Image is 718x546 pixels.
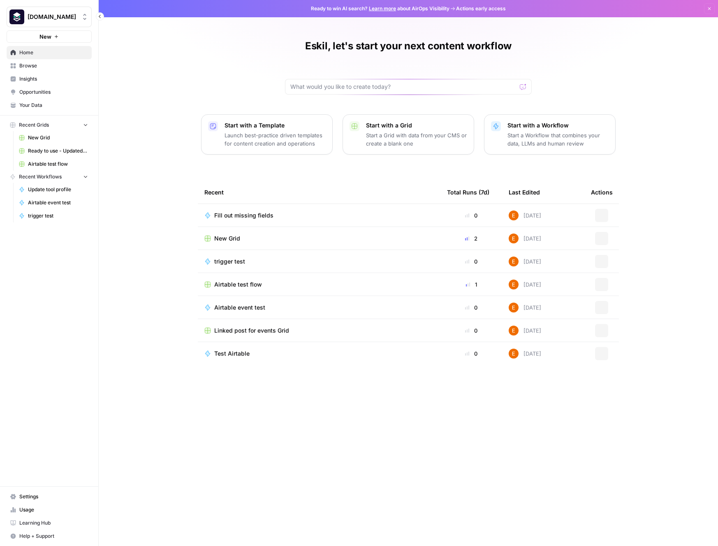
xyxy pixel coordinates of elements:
[7,503,92,516] a: Usage
[366,131,467,148] p: Start a Grid with data from your CMS or create a blank one
[509,234,541,243] div: [DATE]
[7,30,92,43] button: New
[509,280,519,289] img: 7yh4f7yqoxsoswhh0om4cccohj23
[39,32,51,41] span: New
[509,303,519,312] img: 7yh4f7yqoxsoswhh0om4cccohj23
[7,490,92,503] a: Settings
[447,349,496,358] div: 0
[7,99,92,112] a: Your Data
[509,326,541,335] div: [DATE]
[7,119,92,131] button: Recent Grids
[19,102,88,109] span: Your Data
[204,234,434,243] a: New Grid
[204,181,434,204] div: Recent
[204,257,434,266] a: trigger test
[15,196,92,209] a: Airtable event test
[19,493,88,500] span: Settings
[204,326,434,335] a: Linked post for events Grid
[366,121,467,130] p: Start with a Grid
[509,181,540,204] div: Last Edited
[7,46,92,59] a: Home
[509,257,541,266] div: [DATE]
[19,519,88,527] span: Learning Hub
[509,303,541,312] div: [DATE]
[15,131,92,144] a: New Grid
[456,5,506,12] span: Actions early access
[28,160,88,168] span: Airtable test flow
[311,5,449,12] span: Ready to win AI search? about AirOps Visibility
[305,39,512,53] h1: Eskil, let's start your next content workflow
[214,234,240,243] span: New Grid
[447,280,496,289] div: 1
[369,5,396,12] a: Learn more
[7,530,92,543] button: Help + Support
[7,171,92,183] button: Recent Workflows
[19,532,88,540] span: Help + Support
[447,303,496,312] div: 0
[447,257,496,266] div: 0
[214,280,262,289] span: Airtable test flow
[214,326,289,335] span: Linked post for events Grid
[447,211,496,220] div: 0
[507,121,609,130] p: Start with a Workflow
[7,7,92,27] button: Workspace: Platformengineering.org
[7,86,92,99] a: Opportunities
[28,13,77,21] span: [DOMAIN_NAME]
[204,211,434,220] a: Fill out missing fields
[290,83,516,91] input: What would you like to create today?
[214,303,265,312] span: Airtable event test
[201,114,333,155] button: Start with a TemplateLaunch best-practice driven templates for content creation and operations
[19,88,88,96] span: Opportunities
[509,280,541,289] div: [DATE]
[19,506,88,514] span: Usage
[19,121,49,129] span: Recent Grids
[204,303,434,312] a: Airtable event test
[19,49,88,56] span: Home
[15,144,92,157] a: Ready to use - Updated an existing tool profile in Webflow
[28,186,88,193] span: Update tool profile
[509,211,541,220] div: [DATE]
[19,62,88,69] span: Browse
[15,157,92,171] a: Airtable test flow
[447,234,496,243] div: 2
[214,257,245,266] span: trigger test
[343,114,474,155] button: Start with a GridStart a Grid with data from your CMS or create a blank one
[7,516,92,530] a: Learning Hub
[7,72,92,86] a: Insights
[509,326,519,335] img: 7yh4f7yqoxsoswhh0om4cccohj23
[509,257,519,266] img: 7yh4f7yqoxsoswhh0om4cccohj23
[214,349,250,358] span: Test Airtable
[9,9,24,24] img: Platformengineering.org Logo
[484,114,616,155] button: Start with a WorkflowStart a Workflow that combines your data, LLMs and human review
[214,211,273,220] span: Fill out missing fields
[204,280,434,289] a: Airtable test flow
[225,131,326,148] p: Launch best-practice driven templates for content creation and operations
[28,199,88,206] span: Airtable event test
[225,121,326,130] p: Start with a Template
[509,211,519,220] img: 7yh4f7yqoxsoswhh0om4cccohj23
[19,75,88,83] span: Insights
[447,181,489,204] div: Total Runs (7d)
[507,131,609,148] p: Start a Workflow that combines your data, LLMs and human review
[15,183,92,196] a: Update tool profile
[204,349,434,358] a: Test Airtable
[591,181,613,204] div: Actions
[15,209,92,222] a: trigger test
[447,326,496,335] div: 0
[509,234,519,243] img: 7yh4f7yqoxsoswhh0om4cccohj23
[28,212,88,220] span: trigger test
[28,134,88,141] span: New Grid
[7,59,92,72] a: Browse
[509,349,519,359] img: 7yh4f7yqoxsoswhh0om4cccohj23
[28,147,88,155] span: Ready to use - Updated an existing tool profile in Webflow
[509,349,541,359] div: [DATE]
[19,173,62,180] span: Recent Workflows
